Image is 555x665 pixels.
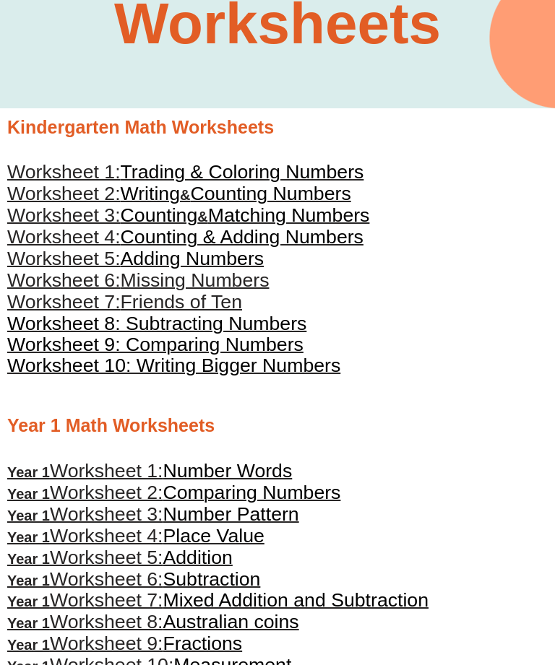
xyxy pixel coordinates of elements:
[50,612,163,633] span: Worksheet 8:
[7,508,299,524] a: Year 1Worksheet 3:Number Pattern
[163,504,299,526] span: Number Pattern
[7,166,363,182] a: Worksheet 1:Trading & Coloring Numbers
[50,633,163,655] span: Worksheet 9:
[7,292,121,313] span: Worksheet 7:
[7,274,269,290] a: Worksheet 6:Missing Numbers
[7,248,121,270] span: Worksheet 5:
[163,569,261,591] span: Subtraction
[121,270,270,292] span: Missing Numbers
[7,573,260,589] a: Year 1Worksheet 6:Subtraction
[7,414,548,438] h2: Year 1 Math Worksheets
[7,360,340,375] a: Worksheet 10: Writing Bigger Numbers
[7,594,429,610] a: Year 1Worksheet 7:Mixed Addition and Subtraction
[7,318,306,334] a: Worksheet 8: Subtracting Numbers
[121,205,198,227] span: Counting
[7,487,340,503] a: Year 1Worksheet 2:Comparing Numbers
[163,633,243,655] span: Fractions
[121,248,264,270] span: Adding Numbers
[50,482,163,504] span: Worksheet 2:
[7,616,299,632] a: Year 1Worksheet 8:Australian coins
[163,526,264,547] span: Place Value
[7,465,292,481] a: Year 1Worksheet 1:Number Words
[7,205,121,227] span: Worksheet 3:
[190,183,350,205] span: Counting Numbers
[7,313,306,335] span: Worksheet 8: Subtracting Numbers
[163,547,233,569] span: Addition
[7,253,264,269] a: Worksheet 5:Adding Numbers
[7,227,121,248] span: Worksheet 4:
[50,526,163,547] span: Worksheet 4:
[7,334,304,356] span: Worksheet 9: Comparing Numbers
[163,590,429,612] span: Mixed Addition and Subtraction
[7,638,242,653] a: Year 1Worksheet 9:Fractions
[50,461,163,482] span: Worksheet 1:
[121,227,363,248] span: Counting & Adding Numbers
[163,612,299,633] span: Australian coins
[208,205,370,227] span: Matching Numbers
[50,504,163,526] span: Worksheet 3:
[7,231,363,247] a: Worksheet 4:Counting & Adding Numbers
[7,209,369,225] a: Worksheet 3:Counting&Matching Numbers
[7,270,121,292] span: Worksheet 6:
[50,569,163,591] span: Worksheet 6:
[7,355,340,377] span: Worksheet 10: Writing Bigger Numbers
[7,296,242,312] a: Worksheet 7:Friends of Ten
[7,188,351,204] a: Worksheet 2:Writing&Counting Numbers
[50,590,163,612] span: Worksheet 7:
[121,183,180,205] span: Writing
[163,461,293,482] span: Number Words
[163,482,341,504] span: Comparing Numbers
[7,116,548,140] h2: Kindergarten Math Worksheets
[121,292,242,313] span: Friends of Ten
[7,530,264,546] a: Year 1Worksheet 4:Place Value
[307,502,555,665] iframe: Chat Widget
[7,339,304,355] a: Worksheet 9: Comparing Numbers
[50,547,163,569] span: Worksheet 5:
[7,183,121,205] span: Worksheet 2:
[121,162,364,183] span: Trading & Coloring Numbers
[7,162,121,183] span: Worksheet 1:
[7,552,233,568] a: Year 1Worksheet 5:Addition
